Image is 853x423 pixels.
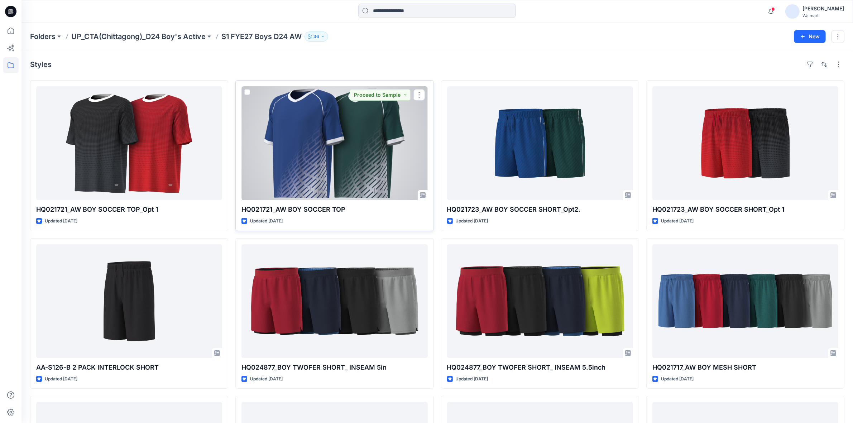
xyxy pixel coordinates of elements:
img: avatar [785,4,800,19]
p: Updated [DATE] [661,217,694,225]
p: HQ024877_BOY TWOFER SHORT_ INSEAM 5in [241,362,427,372]
a: HQ021721_AW BOY SOCCER TOP_Opt 1 [36,86,222,200]
p: HQ021717_AW BOY MESH SHORT [652,362,838,372]
p: Updated [DATE] [45,217,77,225]
a: HQ024877_BOY TWOFER SHORT_ INSEAM 5in [241,244,427,358]
p: HQ021721_AW BOY SOCCER TOP_Opt 1 [36,205,222,215]
p: Updated [DATE] [45,375,77,383]
p: Updated [DATE] [456,375,488,383]
p: AA-S126-B 2 PACK INTERLOCK SHORT [36,362,222,372]
a: HQ021717_AW BOY MESH SHORT [652,244,838,358]
a: HQ021721_AW BOY SOCCER TOP [241,86,427,200]
a: AA-S126-B 2 PACK INTERLOCK SHORT [36,244,222,358]
p: S1 FYE27 Boys D24 AW [221,32,302,42]
p: 36 [313,33,319,40]
a: HQ021723_AW BOY SOCCER SHORT_Opt2. [447,86,633,200]
p: HQ021723_AW BOY SOCCER SHORT_Opt 1 [652,205,838,215]
a: HQ021723_AW BOY SOCCER SHORT_Opt 1 [652,86,838,200]
div: Walmart [802,13,844,18]
p: Updated [DATE] [250,217,283,225]
button: 36 [305,32,328,42]
a: Folders [30,32,56,42]
p: Updated [DATE] [456,217,488,225]
a: HQ024877_BOY TWOFER SHORT_ INSEAM 5.5inch [447,244,633,358]
h4: Styles [30,60,52,69]
div: [PERSON_NAME] [802,4,844,13]
p: Updated [DATE] [250,375,283,383]
p: HQ021723_AW BOY SOCCER SHORT_Opt2. [447,205,633,215]
button: New [794,30,826,43]
p: HQ024877_BOY TWOFER SHORT_ INSEAM 5.5inch [447,362,633,372]
a: UP_CTA(Chittagong)_D24 Boy's Active [71,32,206,42]
p: Updated [DATE] [661,375,694,383]
p: HQ021721_AW BOY SOCCER TOP [241,205,427,215]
